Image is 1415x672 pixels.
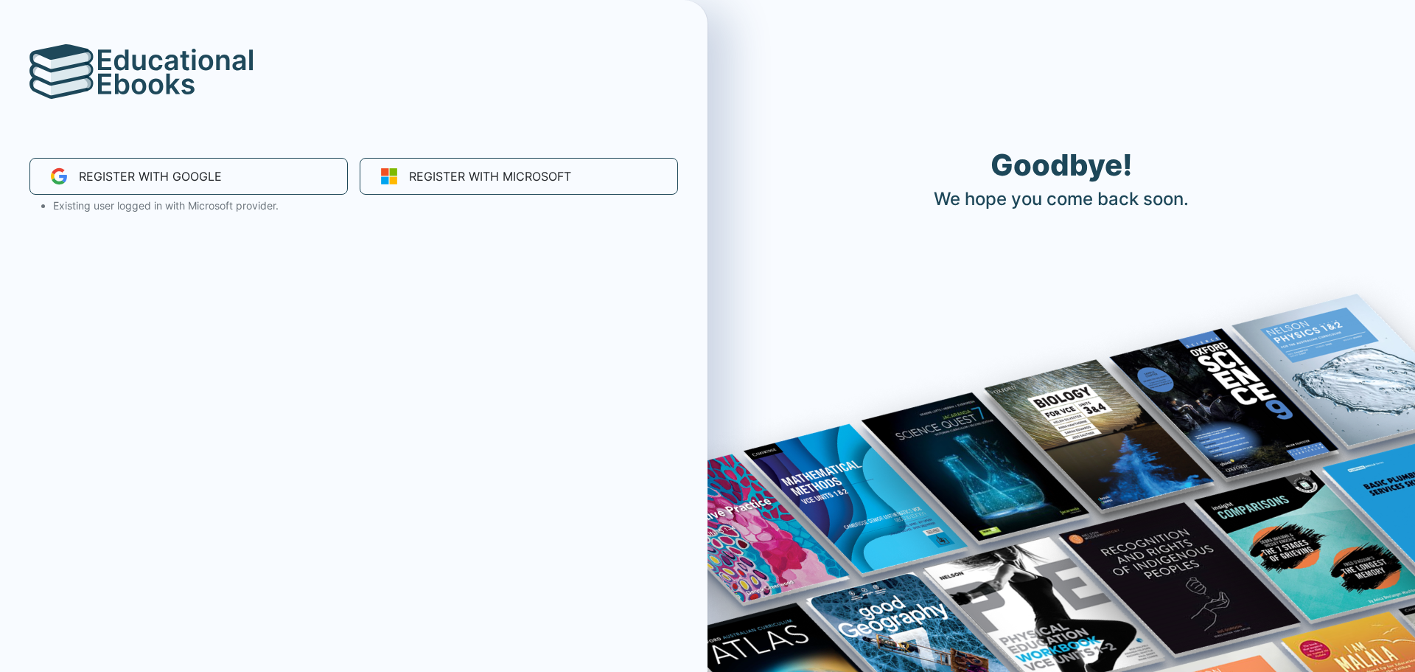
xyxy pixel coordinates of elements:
[934,189,1189,210] h4: We hope you come back soon.
[934,148,1189,183] h1: Goodbye!
[79,167,222,185] span: Register with Google
[360,158,678,195] a: Register with Microsoft
[29,158,348,195] a: Register with Google
[29,44,94,99] img: logo.svg
[369,167,398,185] img: ms-symbollockup_mssymbol_19.svg
[98,49,253,94] img: logo-text.svg
[39,167,68,185] img: new-google-favicon.svg
[53,198,678,213] li: Existing user logged in with Microsoft provider.
[409,167,571,185] span: Register with Microsoft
